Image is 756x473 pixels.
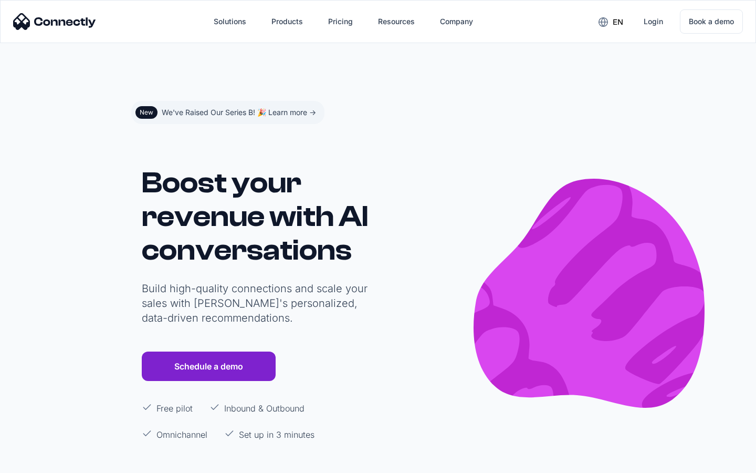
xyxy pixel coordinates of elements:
[680,9,743,34] a: Book a demo
[328,14,353,29] div: Pricing
[10,454,63,469] aside: Language selected: English
[131,101,324,124] a: NewWe've Raised Our Series B! 🎉 Learn more ->
[142,352,276,381] a: Schedule a demo
[440,14,473,29] div: Company
[224,402,304,415] p: Inbound & Outbound
[635,9,671,34] a: Login
[320,9,361,34] a: Pricing
[13,13,96,30] img: Connectly Logo
[239,428,314,441] p: Set up in 3 minutes
[378,14,415,29] div: Resources
[142,166,373,267] h1: Boost your revenue with AI conversations
[271,14,303,29] div: Products
[156,428,207,441] p: Omnichannel
[156,402,193,415] p: Free pilot
[214,14,246,29] div: Solutions
[162,105,316,120] div: We've Raised Our Series B! 🎉 Learn more ->
[613,15,623,29] div: en
[644,14,663,29] div: Login
[142,281,373,325] p: Build high-quality connections and scale your sales with [PERSON_NAME]'s personalized, data-drive...
[140,108,153,117] div: New
[21,455,63,469] ul: Language list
